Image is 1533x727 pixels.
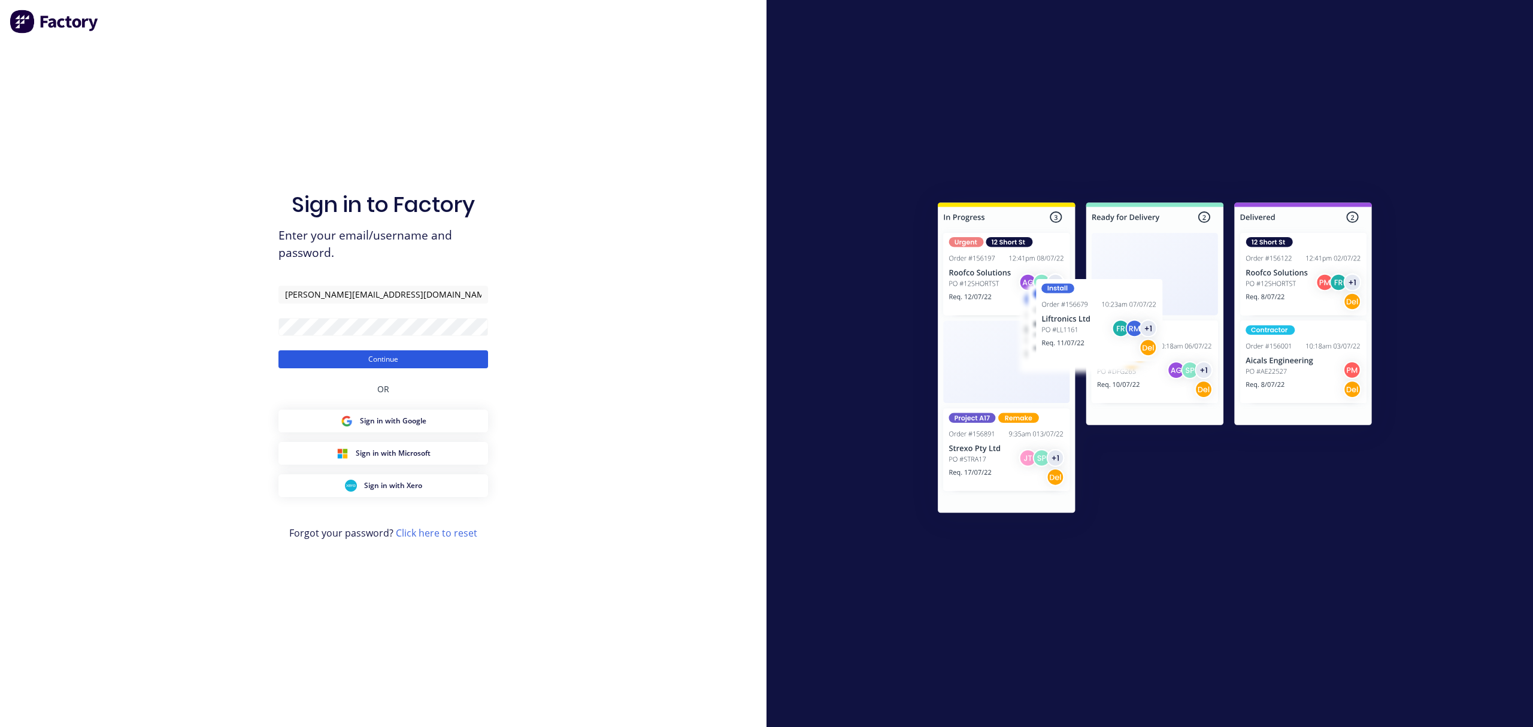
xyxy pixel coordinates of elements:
span: Sign in with Xero [364,480,422,491]
div: OR [377,368,389,410]
img: Microsoft Sign in [337,447,349,459]
img: Xero Sign in [345,480,357,492]
span: Sign in with Google [360,416,426,426]
img: Google Sign in [341,415,353,427]
span: Sign in with Microsoft [356,448,431,459]
span: Enter your email/username and password. [278,227,488,262]
input: Email/Username [278,286,488,304]
button: Microsoft Sign inSign in with Microsoft [278,442,488,465]
button: Google Sign inSign in with Google [278,410,488,432]
button: Continue [278,350,488,368]
span: Forgot your password? [289,526,477,540]
button: Xero Sign inSign in with Xero [278,474,488,497]
img: Sign in [911,178,1398,541]
img: Factory [10,10,99,34]
a: Click here to reset [396,526,477,540]
h1: Sign in to Factory [292,192,475,217]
